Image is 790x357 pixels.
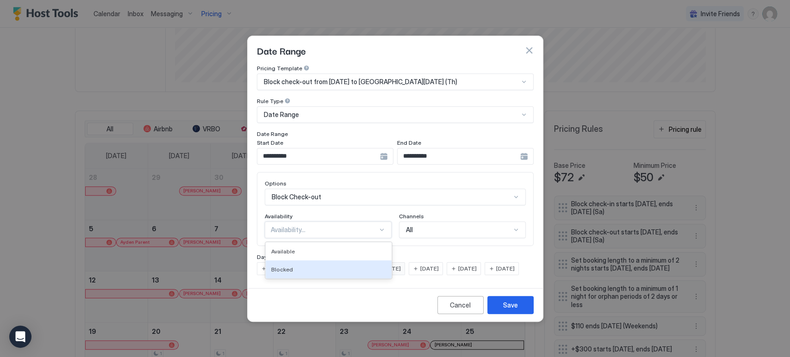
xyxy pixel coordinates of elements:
[271,266,293,273] span: Blocked
[265,180,286,187] span: Options
[264,78,457,86] span: Block check-out from [DATE] to [GEOGRAPHIC_DATA][DATE] (Th)
[420,265,439,273] span: [DATE]
[257,98,283,105] span: Rule Type
[398,148,520,164] input: Input Field
[458,265,477,273] span: [DATE]
[257,139,283,146] span: Start Date
[271,248,295,255] span: Available
[257,65,302,72] span: Pricing Template
[496,265,515,273] span: [DATE]
[437,296,484,314] button: Cancel
[257,148,380,164] input: Input Field
[257,253,302,260] span: Days of the week
[272,193,321,201] span: Block Check-out
[271,226,378,234] div: Availability...
[450,300,471,310] div: Cancel
[406,226,413,234] span: All
[264,111,299,119] span: Date Range
[9,326,31,348] div: Open Intercom Messenger
[503,300,518,310] div: Save
[399,213,424,220] span: Channels
[257,130,288,137] span: Date Range
[265,213,292,220] span: Availability
[487,296,534,314] button: Save
[397,139,421,146] span: End Date
[257,43,306,57] span: Date Range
